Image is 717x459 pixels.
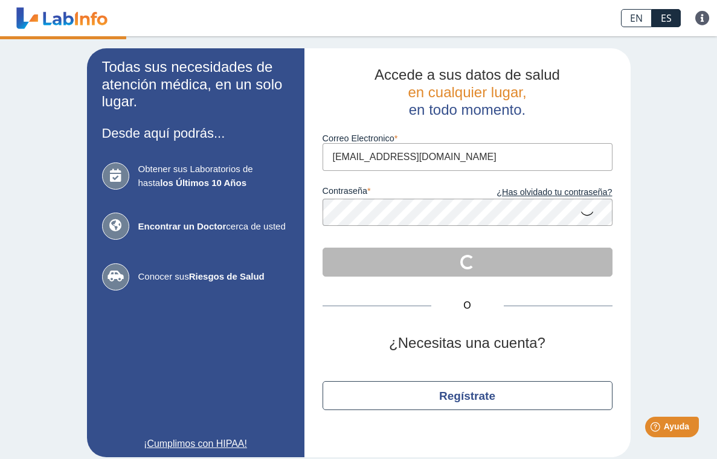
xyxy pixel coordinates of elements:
span: en todo momento. [409,101,526,118]
span: Conocer sus [138,270,289,284]
a: ES [652,9,681,27]
b: Encontrar un Doctor [138,221,227,231]
span: O [431,298,504,313]
a: ¡Cumplimos con HIPAA! [102,437,289,451]
label: Correo Electronico [323,133,613,143]
label: contraseña [323,186,468,199]
b: Riesgos de Salud [189,271,265,281]
a: EN [621,9,652,27]
h2: Todas sus necesidades de atención médica, en un solo lugar. [102,59,289,111]
a: ¿Has olvidado tu contraseña? [468,186,613,199]
iframe: Help widget launcher [609,412,704,446]
button: Regístrate [323,381,613,410]
span: cerca de usted [138,220,289,234]
b: los Últimos 10 Años [160,178,246,188]
span: en cualquier lugar, [408,84,526,100]
span: Accede a sus datos de salud [375,66,560,83]
span: Obtener sus Laboratorios de hasta [138,162,289,190]
h2: ¿Necesitas una cuenta? [323,335,613,352]
h3: Desde aquí podrás... [102,126,289,141]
